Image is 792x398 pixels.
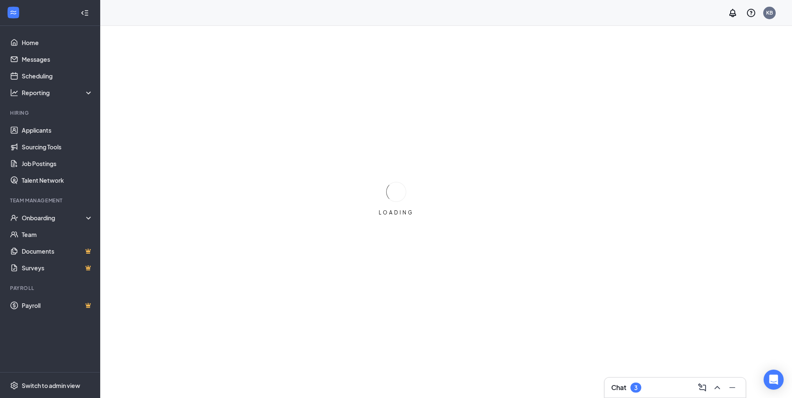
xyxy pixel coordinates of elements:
[22,122,93,139] a: Applicants
[22,88,94,97] div: Reporting
[611,383,626,392] h3: Chat
[22,155,93,172] a: Job Postings
[711,381,724,394] button: ChevronUp
[10,88,18,97] svg: Analysis
[22,297,93,314] a: PayrollCrown
[712,383,722,393] svg: ChevronUp
[9,8,18,17] svg: WorkstreamLogo
[728,8,738,18] svg: Notifications
[10,197,91,204] div: Team Management
[22,243,93,259] a: DocumentsCrown
[766,9,773,16] div: KB
[696,381,709,394] button: ComposeMessage
[22,68,93,84] a: Scheduling
[22,34,93,51] a: Home
[22,226,93,243] a: Team
[634,384,638,391] div: 3
[22,214,86,222] div: Onboarding
[10,109,91,116] div: Hiring
[22,381,80,390] div: Switch to admin view
[727,383,737,393] svg: Minimize
[22,139,93,155] a: Sourcing Tools
[22,259,93,276] a: SurveysCrown
[22,51,93,68] a: Messages
[746,8,756,18] svg: QuestionInfo
[10,214,18,222] svg: UserCheck
[10,381,18,390] svg: Settings
[697,383,707,393] svg: ComposeMessage
[22,172,93,189] a: Talent Network
[10,285,91,292] div: Payroll
[764,370,784,390] div: Open Intercom Messenger
[375,209,417,216] div: LOADING
[81,9,89,17] svg: Collapse
[726,381,739,394] button: Minimize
